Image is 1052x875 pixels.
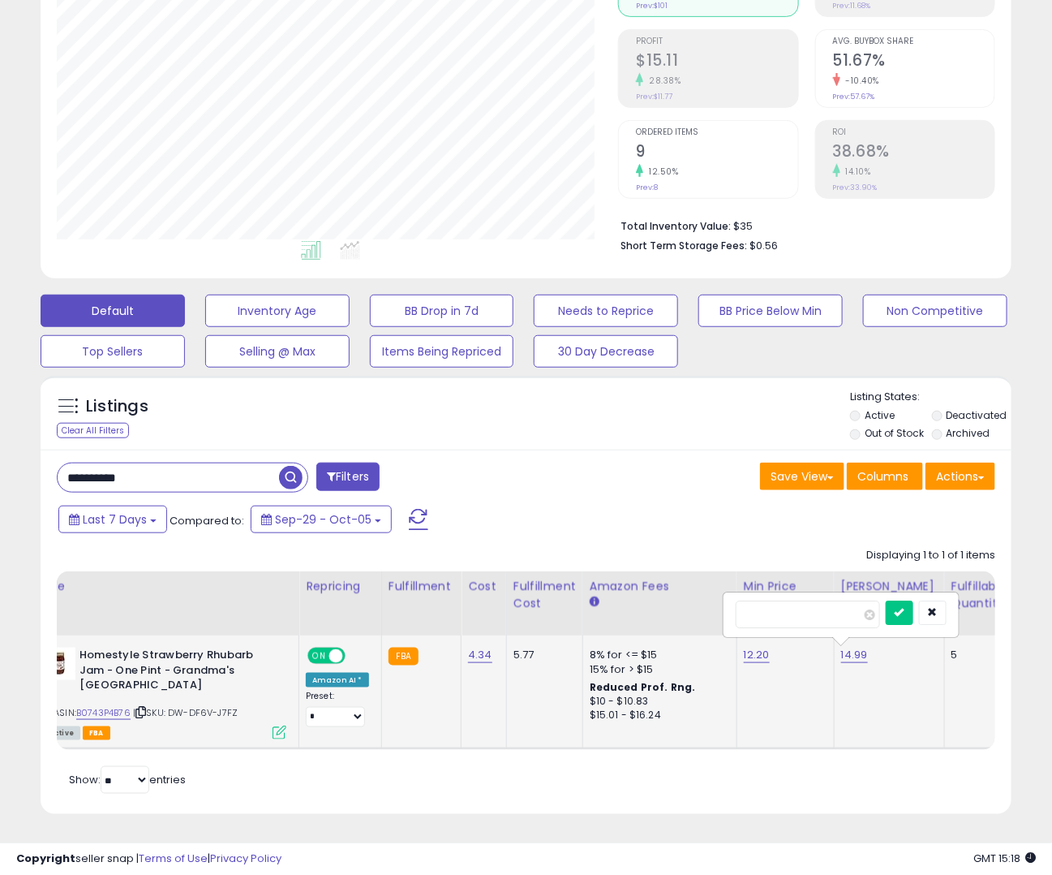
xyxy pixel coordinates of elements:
[847,463,923,490] button: Columns
[863,295,1007,327] button: Non Competitive
[973,851,1036,866] span: 2025-10-13 15:18 GMT
[744,647,770,663] a: 12.20
[620,219,731,233] b: Total Inventory Value:
[620,239,747,252] b: Short Term Storage Fees:
[833,142,994,164] h2: 38.68%
[833,183,878,192] small: Prev: 33.90%
[749,238,778,253] span: $0.56
[468,647,492,663] a: 4.34
[841,647,868,663] a: 14.99
[139,851,208,866] a: Terms of Use
[275,511,371,528] span: Sep-29 - Oct-05
[76,706,131,720] a: B0743P4B76
[636,128,797,137] span: Ordered Items
[590,578,730,595] div: Amazon Fees
[210,851,281,866] a: Privacy Policy
[590,680,696,694] b: Reduced Prof. Rng.
[590,648,724,662] div: 8% for <= $15
[698,295,843,327] button: BB Price Below Min
[58,506,167,533] button: Last 7 Days
[951,648,1002,662] div: 5
[43,726,80,740] span: All listings currently available for purchase on Amazon
[133,706,238,719] span: | SKU: DW-DF6V-J7FZ
[866,548,995,563] div: Displaying 1 to 1 of 1 items
[620,215,983,235] li: $35
[57,423,129,438] div: Clear All Filters
[643,75,681,87] small: 28.38%
[86,395,148,418] h5: Listings
[744,578,827,595] div: Min Price
[865,426,924,440] label: Out of Stock
[43,648,75,680] img: 31zLyWkPyuL._SL40_.jpg
[636,142,797,164] h2: 9
[840,166,871,178] small: 14.10%
[850,390,1011,405] p: Listing States:
[306,578,375,595] div: Repricing
[636,183,658,192] small: Prev: 8
[41,295,185,327] button: Default
[316,463,380,491] button: Filters
[833,1,871,11] small: Prev: 11.68%
[370,295,514,327] button: BB Drop in 7d
[534,335,678,368] button: 30 Day Decrease
[389,648,419,666] small: FBA
[389,578,454,595] div: Fulfillment
[513,578,576,612] div: Fulfillment Cost
[79,648,277,697] b: Homestyle Strawberry Rhubarb Jam - One Pint - Grandma's [GEOGRAPHIC_DATA]
[590,695,724,709] div: $10 - $10.83
[306,691,369,727] div: Preset:
[865,408,895,422] label: Active
[16,851,281,867] div: seller snap | |
[841,578,938,595] div: [PERSON_NAME]
[16,851,75,866] strong: Copyright
[833,128,994,137] span: ROI
[643,166,678,178] small: 12.50%
[636,37,797,46] span: Profit
[760,463,844,490] button: Save View
[833,51,994,73] h2: 51.67%
[946,408,1007,422] label: Deactivated
[951,578,1007,612] div: Fulfillable Quantity
[205,295,350,327] button: Inventory Age
[309,649,329,663] span: ON
[468,578,500,595] div: Cost
[251,506,392,533] button: Sep-29 - Oct-05
[590,662,724,677] div: 15% for > $15
[925,463,995,490] button: Actions
[840,75,880,87] small: -10.40%
[513,648,570,662] div: 5.77
[170,513,244,528] span: Compared to:
[636,51,797,73] h2: $15.11
[370,335,514,368] button: Items Being Repriced
[39,578,292,595] div: Title
[833,92,875,101] small: Prev: 57.67%
[343,649,369,663] span: OFF
[636,92,672,101] small: Prev: $11.77
[69,772,186,787] span: Show: entries
[306,673,369,687] div: Amazon AI *
[636,1,668,11] small: Prev: $101
[205,335,350,368] button: Selling @ Max
[534,295,678,327] button: Needs to Reprice
[590,595,599,610] small: Amazon Fees.
[83,511,147,528] span: Last 7 Days
[946,426,990,440] label: Archived
[857,468,908,485] span: Columns
[833,37,994,46] span: Avg. Buybox Share
[83,726,110,740] span: FBA
[590,709,724,722] div: $15.01 - $16.24
[41,335,185,368] button: Top Sellers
